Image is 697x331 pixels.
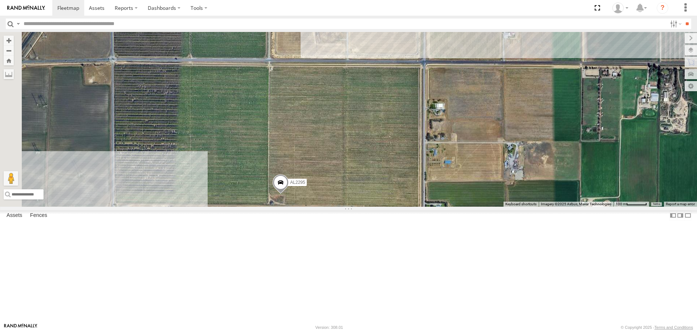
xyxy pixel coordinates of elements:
label: Assets [3,211,26,221]
button: Zoom in [4,36,14,45]
label: Fences [27,211,51,221]
label: Search Filter Options [667,19,683,29]
button: Zoom out [4,45,14,56]
div: Version: 308.01 [315,325,343,330]
label: Dock Summary Table to the Left [669,210,677,221]
span: Imagery ©2025 Airbus, Maxar Technologies [541,202,611,206]
i: ? [657,2,668,14]
button: Keyboard shortcuts [505,202,537,207]
a: Terms (opens in new tab) [653,202,660,205]
label: Dock Summary Table to the Right [677,210,684,221]
a: Terms and Conditions [655,325,693,330]
span: AL2295 [290,180,305,185]
button: Drag Pegman onto the map to open Street View [4,171,18,186]
div: © Copyright 2025 - [621,325,693,330]
button: Zoom Home [4,56,14,65]
label: Measure [4,69,14,79]
img: rand-logo.svg [7,5,45,11]
label: Search Query [15,19,21,29]
a: Visit our Website [4,324,37,331]
a: Report a map error [666,202,695,206]
div: David Lowrie [610,3,631,13]
span: 100 m [616,202,626,206]
button: Map Scale: 100 m per 53 pixels [614,202,649,207]
label: Map Settings [685,81,697,91]
label: Hide Summary Table [684,210,692,221]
